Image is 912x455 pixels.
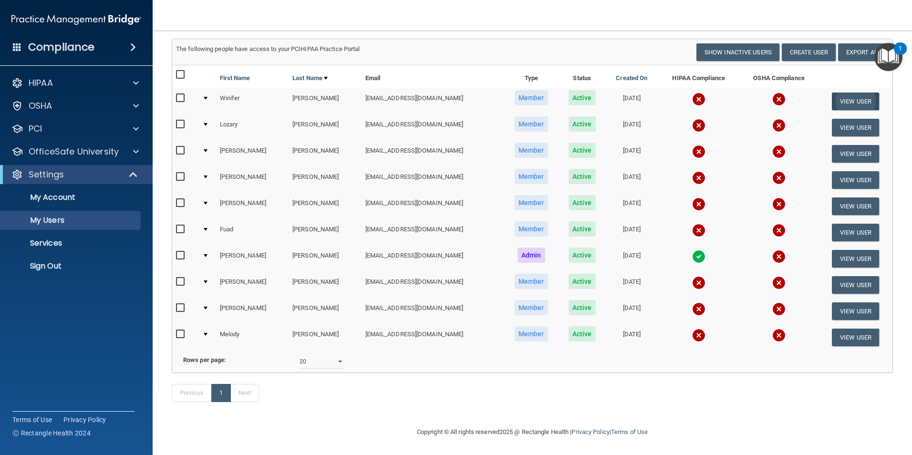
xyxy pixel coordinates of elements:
td: [EMAIL_ADDRESS][DOMAIN_NAME] [362,219,504,246]
img: cross.ca9f0e7f.svg [692,145,705,158]
span: Active [569,195,596,210]
img: cross.ca9f0e7f.svg [772,93,786,106]
a: HIPAA [11,77,139,89]
a: Next [230,384,259,402]
th: Email [362,65,504,88]
a: Export All [838,43,889,61]
p: Sign Out [6,261,136,271]
td: [PERSON_NAME] [289,114,362,141]
span: Ⓒ Rectangle Health 2024 [12,428,91,438]
a: PCI [11,123,139,134]
td: [PERSON_NAME] [289,272,362,298]
td: [EMAIL_ADDRESS][DOMAIN_NAME] [362,324,504,350]
th: HIPAA Compliance [658,65,739,88]
button: Create User [782,43,836,61]
td: Melody [216,324,289,350]
img: cross.ca9f0e7f.svg [772,276,786,290]
span: Active [569,90,596,105]
span: Member [515,90,548,105]
button: Show Inactive Users [696,43,779,61]
button: View User [832,197,879,215]
p: Settings [29,169,64,180]
button: View User [832,276,879,294]
td: [DATE] [605,324,658,350]
td: [PERSON_NAME] [289,88,362,114]
div: Copyright © All rights reserved 2025 @ Rectangle Health | | [358,417,706,447]
img: cross.ca9f0e7f.svg [772,145,786,158]
a: OSHA [11,100,139,112]
td: [EMAIL_ADDRESS][DOMAIN_NAME] [362,88,504,114]
td: Fuad [216,219,289,246]
td: [EMAIL_ADDRESS][DOMAIN_NAME] [362,272,504,298]
p: PCI [29,123,42,134]
td: [DATE] [605,141,658,167]
td: [PERSON_NAME] [216,298,289,324]
th: Status [559,65,605,88]
th: OSHA Compliance [739,65,819,88]
img: cross.ca9f0e7f.svg [692,276,705,290]
span: Active [569,169,596,184]
img: cross.ca9f0e7f.svg [692,302,705,316]
a: Privacy Policy [571,428,609,435]
td: [EMAIL_ADDRESS][DOMAIN_NAME] [362,141,504,167]
span: Member [515,195,548,210]
span: Active [569,274,596,289]
td: [PERSON_NAME] [289,246,362,272]
img: cross.ca9f0e7f.svg [692,197,705,211]
span: Active [569,221,596,237]
td: [DATE] [605,193,658,219]
td: [DATE] [605,272,658,298]
p: HIPAA [29,77,53,89]
td: [PERSON_NAME] [289,193,362,219]
td: Lozary [216,114,289,141]
a: 1 [211,384,231,402]
td: [PERSON_NAME] [289,167,362,193]
p: OSHA [29,100,52,112]
a: OfficeSafe University [11,146,139,157]
img: cross.ca9f0e7f.svg [772,197,786,211]
p: OfficeSafe University [29,146,119,157]
img: cross.ca9f0e7f.svg [772,250,786,263]
button: Open Resource Center, 1 new notification [874,43,902,71]
img: cross.ca9f0e7f.svg [772,224,786,237]
span: Member [515,169,548,184]
span: Active [569,248,596,263]
td: [PERSON_NAME] [289,324,362,350]
img: tick.e7d51cea.svg [692,250,705,263]
button: View User [832,224,879,241]
a: Previous [172,384,212,402]
a: Created On [616,72,647,84]
img: cross.ca9f0e7f.svg [772,171,786,185]
td: [PERSON_NAME] [289,219,362,246]
a: Last Name [292,72,328,84]
a: First Name [220,72,250,84]
b: Rows per page: [183,356,226,363]
td: [PERSON_NAME] [216,272,289,298]
span: Active [569,116,596,132]
img: cross.ca9f0e7f.svg [772,329,786,342]
button: View User [832,302,879,320]
td: [EMAIL_ADDRESS][DOMAIN_NAME] [362,298,504,324]
td: [PERSON_NAME] [289,141,362,167]
td: [DATE] [605,298,658,324]
img: cross.ca9f0e7f.svg [692,119,705,132]
span: Active [569,326,596,341]
td: [PERSON_NAME] [216,193,289,219]
img: cross.ca9f0e7f.svg [692,171,705,185]
span: Member [515,143,548,158]
img: cross.ca9f0e7f.svg [692,93,705,106]
div: 1 [899,49,902,61]
p: My Account [6,193,136,202]
td: [DATE] [605,114,658,141]
td: [PERSON_NAME] [216,141,289,167]
span: Member [515,221,548,237]
p: Services [6,238,136,248]
span: Active [569,143,596,158]
img: cross.ca9f0e7f.svg [772,119,786,132]
td: [EMAIL_ADDRESS][DOMAIN_NAME] [362,167,504,193]
span: Member [515,274,548,289]
span: Member [515,116,548,132]
img: cross.ca9f0e7f.svg [772,302,786,316]
td: [PERSON_NAME] [216,246,289,272]
button: View User [832,93,879,110]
